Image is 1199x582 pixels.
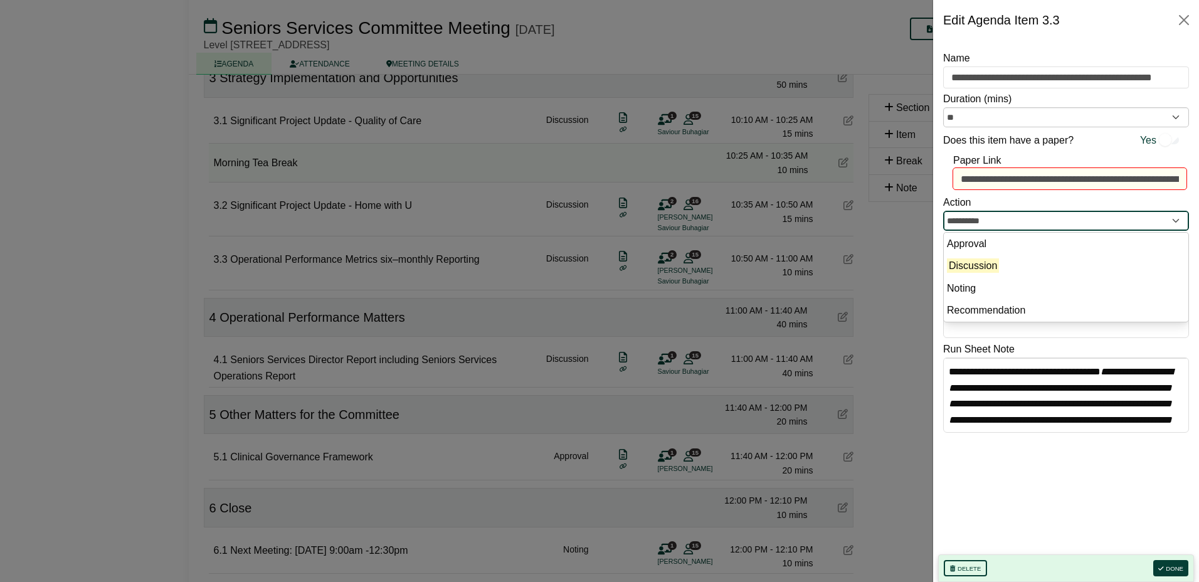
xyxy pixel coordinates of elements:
li: Discussion [944,255,1188,277]
button: Done [1153,560,1188,576]
label: Duration (mins) [943,91,1011,107]
span: Yes [1140,132,1156,149]
li: Approval [944,233,1188,255]
label: Does this item have a paper? [943,132,1074,149]
label: Paper Link [953,152,1001,169]
label: Action [943,194,971,211]
mark: Discussion [947,258,999,273]
label: Name [943,50,970,66]
li: Recommendation [944,299,1188,322]
li: Noting [944,277,1188,300]
button: Close [1174,10,1194,30]
div: Edit Agenda Item 3.3 [943,10,1060,30]
button: Delete [944,560,987,576]
label: Run Sheet Note [943,341,1015,357]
